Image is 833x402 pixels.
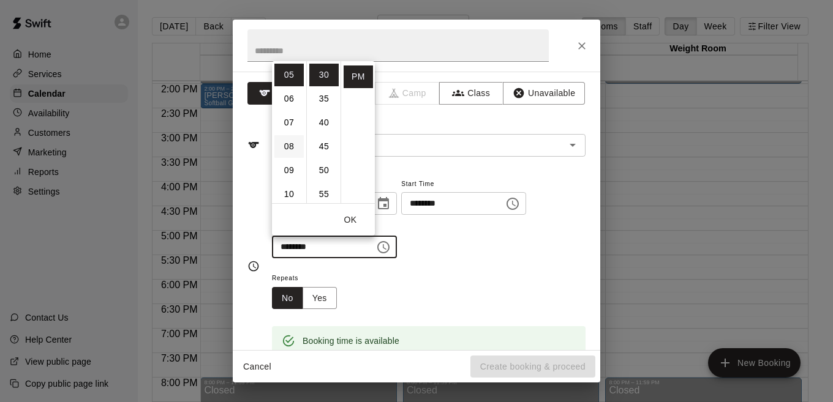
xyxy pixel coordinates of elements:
[274,183,304,206] li: 10 hours
[371,235,396,259] button: Choose time, selected time is 5:30 PM
[331,209,370,231] button: OK
[303,287,337,310] button: Yes
[309,64,339,86] li: 30 minutes
[238,355,277,378] button: Cancel
[272,287,337,310] div: outlined button group
[309,135,339,158] li: 45 minutes
[503,82,585,105] button: Unavailable
[274,159,304,182] li: 9 hours
[341,61,375,203] ul: Select meridiem
[274,111,304,134] li: 7 hours
[371,192,396,216] button: Choose date, selected date is Aug 15, 2025
[439,82,503,105] button: Class
[401,176,526,193] span: Start Time
[247,139,260,151] svg: Service
[309,183,339,206] li: 55 minutes
[274,64,304,86] li: 5 hours
[274,87,304,110] li: 6 hours
[500,192,525,216] button: Choose time, selected time is 5:00 PM
[247,260,260,272] svg: Timing
[309,87,339,110] li: 35 minutes
[272,287,303,310] button: No
[375,82,440,105] span: Camps can only be created in the Services page
[303,330,399,352] div: Booking time is available
[247,82,312,105] button: Rental
[571,35,593,57] button: Close
[272,270,347,287] span: Repeats
[272,61,306,203] ul: Select hours
[564,136,581,154] button: Open
[344,65,373,88] li: PM
[306,61,341,203] ul: Select minutes
[274,135,304,158] li: 8 hours
[309,159,339,182] li: 50 minutes
[309,111,339,134] li: 40 minutes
